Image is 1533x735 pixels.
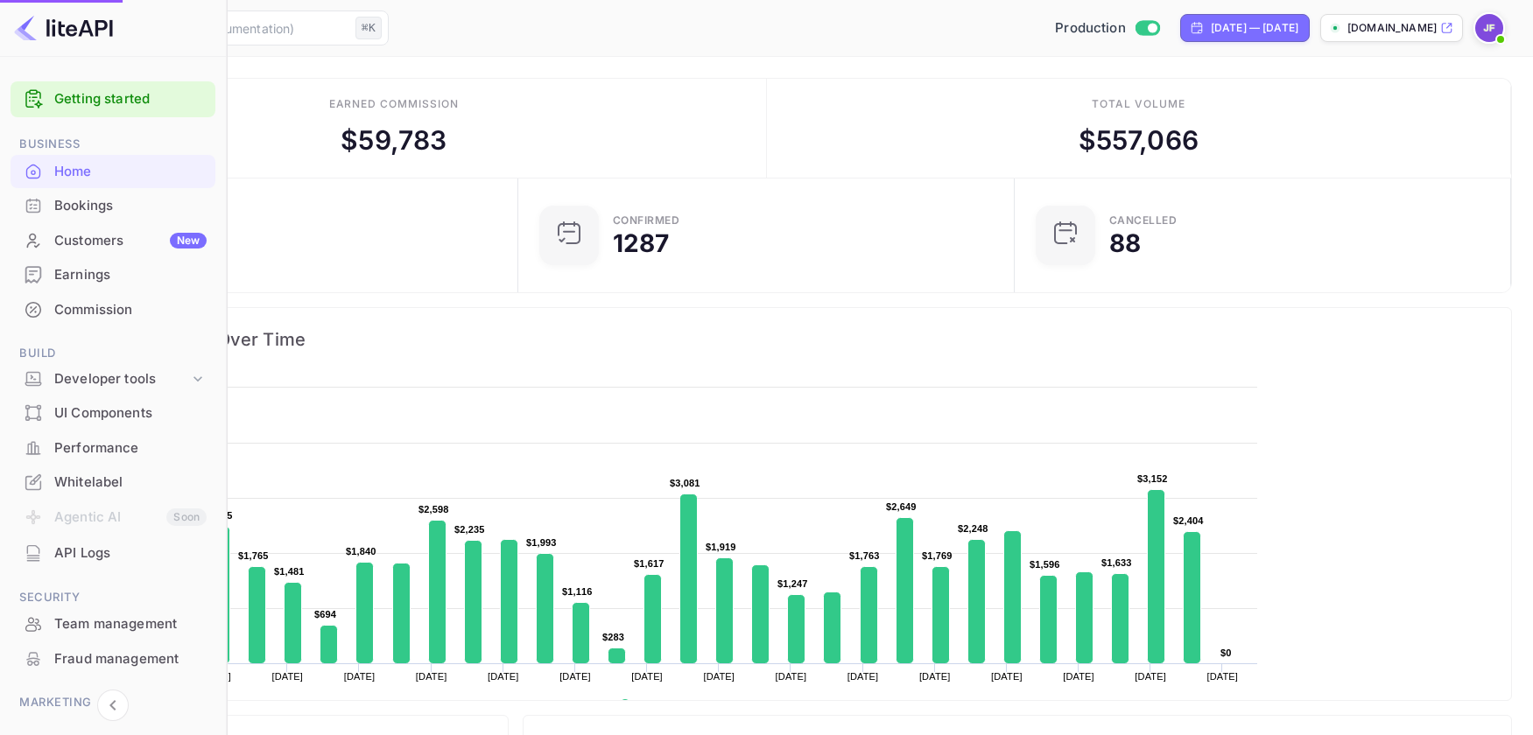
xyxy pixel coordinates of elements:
[886,501,917,512] text: $2,649
[670,478,700,488] text: $3,081
[777,578,808,589] text: $1,247
[329,96,459,112] div: Earned commission
[11,607,215,641] div: Team management
[54,369,189,389] div: Developer tools
[1109,231,1141,255] div: 88
[11,224,215,256] a: CustomersNew
[11,431,215,464] a: Performance
[54,403,207,423] div: UI Components
[416,671,447,682] text: [DATE]
[602,632,624,642] text: $283
[11,135,215,154] span: Business
[613,215,680,226] div: Confirmed
[1063,671,1094,682] text: [DATE]
[238,550,269,561] text: $1,765
[54,438,207,458] div: Performance
[559,671,591,682] text: [DATE]
[11,258,215,292] div: Earnings
[454,524,485,535] text: $2,235
[355,17,382,39] div: ⌘K
[170,233,207,248] div: New
[200,671,231,682] text: [DATE]
[1207,671,1239,682] text: [DATE]
[1220,647,1232,658] text: $0
[562,586,593,597] text: $1,116
[54,300,207,320] div: Commission
[631,671,663,682] text: [DATE]
[11,693,215,712] span: Marketing
[54,162,207,182] div: Home
[54,614,207,634] div: Team management
[776,671,807,682] text: [DATE]
[54,649,207,669] div: Fraud management
[14,14,113,42] img: LiteAPI logo
[1048,18,1166,38] div: Switch to Sandbox mode
[54,231,207,251] div: Customers
[919,671,951,682] text: [DATE]
[1109,215,1178,226] div: CANCELLED
[11,293,215,325] a: Commission
[1347,20,1437,36] p: [DOMAIN_NAME]
[97,689,129,721] button: Collapse navigation
[1135,671,1166,682] text: [DATE]
[39,325,1494,353] span: Commission Growth Over Time
[1173,515,1204,526] text: $2,404
[613,231,670,255] div: 1287
[11,465,215,498] a: Whitelabel
[11,536,215,569] a: API Logs
[11,344,215,363] span: Build
[1211,20,1298,36] div: [DATE] — [DATE]
[11,607,215,640] a: Team management
[11,258,215,290] a: Earnings
[11,536,215,570] div: API Logs
[54,265,207,285] div: Earnings
[346,546,376,556] text: $1,840
[11,155,215,187] a: Home
[11,465,215,500] div: Whitelabel
[703,671,735,682] text: [DATE]
[1030,559,1060,570] text: $1,596
[11,431,215,465] div: Performance
[11,588,215,607] span: Security
[11,293,215,327] div: Commission
[1092,96,1185,112] div: Total volume
[54,543,207,563] div: API Logs
[847,671,879,682] text: [DATE]
[11,396,215,429] a: UI Components
[54,196,207,216] div: Bookings
[991,671,1023,682] text: [DATE]
[418,504,449,514] text: $2,598
[341,121,447,160] div: $ 59,783
[11,642,215,676] div: Fraud management
[526,537,557,548] text: $1,993
[11,396,215,430] div: UI Components
[54,89,207,109] a: Getting started
[849,550,880,561] text: $1,763
[11,81,215,117] div: Getting started
[488,671,519,682] text: [DATE]
[274,566,305,577] text: $1,481
[1101,557,1132,568] text: $1,633
[344,671,376,682] text: [DATE]
[1475,14,1503,42] img: Jenny Frimer
[11,189,215,221] a: Bookings
[634,558,665,569] text: $1,617
[54,472,207,493] div: Whitelabel
[706,542,736,552] text: $1,919
[1137,473,1168,484] text: $3,152
[922,550,953,561] text: $1,769
[11,642,215,675] a: Fraud management
[1055,18,1126,38] span: Production
[11,364,215,395] div: Developer tools
[958,523,988,534] text: $2,248
[272,671,304,682] text: [DATE]
[636,699,681,711] text: Revenue
[1079,121,1199,160] div: $ 557,066
[11,155,215,189] div: Home
[1180,14,1310,42] div: Click to change the date range period
[11,224,215,258] div: CustomersNew
[11,189,215,223] div: Bookings
[314,609,337,619] text: $694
